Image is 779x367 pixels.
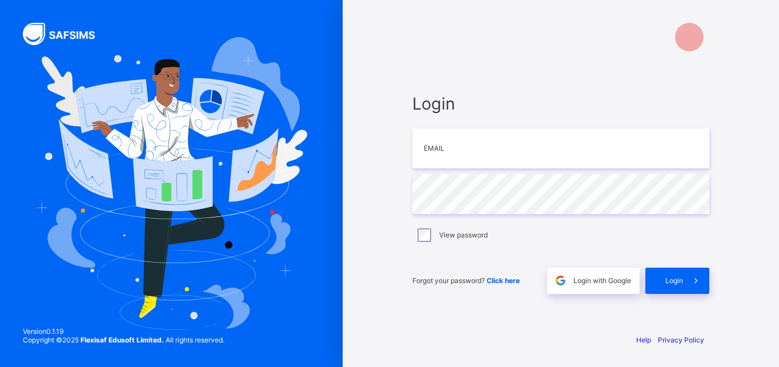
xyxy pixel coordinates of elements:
img: google.396cfc9801f0270233282035f929180a.svg [554,274,567,287]
a: Help [636,336,651,344]
span: Forgot your password? [412,276,520,285]
img: SAFSIMS Logo [23,23,109,45]
span: Version 0.1.19 [23,327,224,336]
strong: Flexisaf Edusoft Limited. [81,336,164,344]
img: Hero Image [35,37,307,329]
a: Click here [487,276,520,285]
label: View password [439,231,488,239]
span: Login [665,276,683,285]
span: Login with Google [573,276,631,285]
span: Login [412,94,709,114]
a: Privacy Policy [658,336,704,344]
span: Copyright © 2025 All rights reserved. [23,336,224,344]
